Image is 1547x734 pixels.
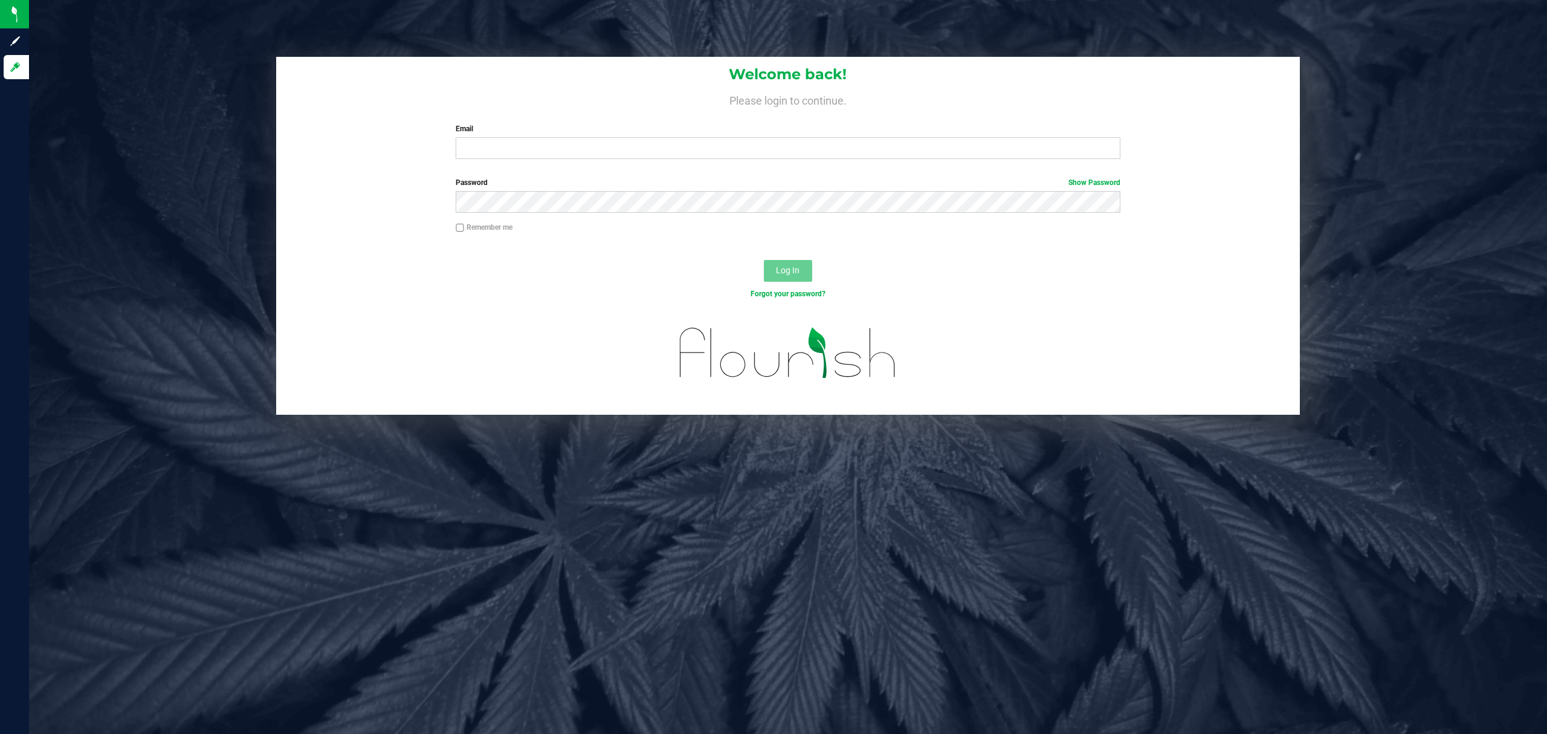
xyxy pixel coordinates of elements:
inline-svg: Log in [9,61,21,73]
inline-svg: Sign up [9,35,21,47]
a: Show Password [1068,178,1120,187]
h4: Please login to continue. [276,92,1300,106]
label: Email [456,123,1120,134]
h1: Welcome back! [276,67,1300,82]
button: Log In [764,260,812,282]
span: Password [456,178,488,187]
a: Forgot your password? [751,290,825,298]
label: Remember me [456,222,512,233]
img: flourish_logo.svg [660,312,916,394]
span: Log In [776,265,799,275]
input: Remember me [456,224,464,232]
